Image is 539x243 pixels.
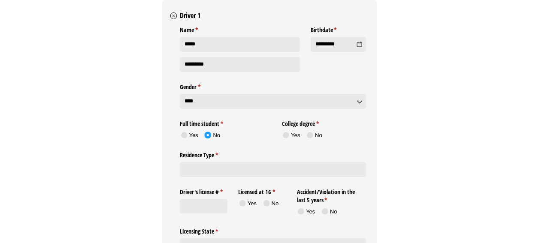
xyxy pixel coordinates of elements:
div: No [330,208,337,216]
label: Birthdate [311,23,366,34]
div: Yes [306,208,315,216]
div: No [213,132,220,139]
legend: Licensed at 16 [238,185,286,196]
div: No [315,132,322,139]
div: Yes [291,132,300,139]
label: Residence Type [180,148,366,159]
button: Remove Driver 1 [169,11,179,21]
div: No [272,200,279,207]
input: First [180,37,300,52]
legend: Accident/​Violation in the last 5 years [297,185,366,204]
label: Driver's license # [180,185,227,196]
div: Yes [189,132,198,139]
label: Licensing State [180,225,366,236]
label: Gender [180,80,366,91]
h3: Driver 1 [180,11,200,20]
div: Yes [248,200,257,207]
legend: College degree [282,117,366,128]
legend: Full time student [180,117,271,128]
input: Last [180,57,300,72]
legend: Name [180,23,300,34]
